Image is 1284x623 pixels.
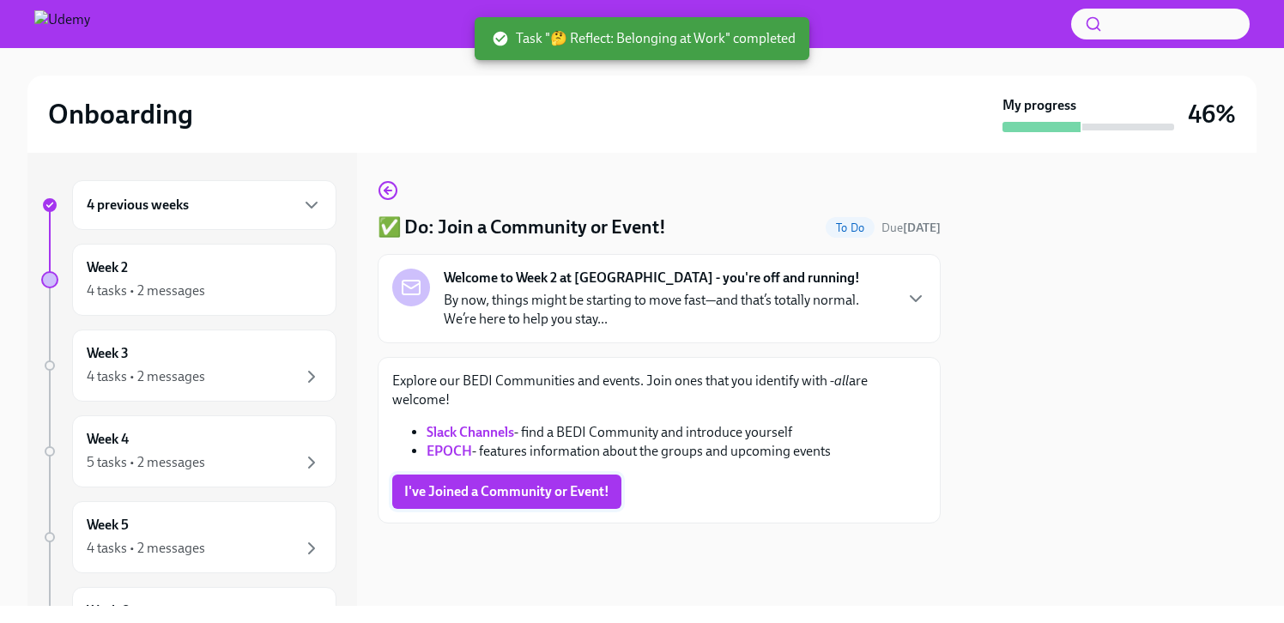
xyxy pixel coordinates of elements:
span: I've Joined a Community or Event! [404,483,609,500]
button: I've Joined a Community or Event! [392,475,621,509]
a: EPOCH [427,443,472,459]
li: - features information about the groups and upcoming events [427,442,926,461]
a: Slack Channels [427,424,514,440]
h6: Week 6 [87,602,129,620]
strong: [DATE] [903,221,941,235]
a: Week 54 tasks • 2 messages [41,501,336,573]
strong: My progress [1002,96,1076,115]
img: Udemy [34,10,90,38]
p: By now, things might be starting to move fast—and that’s totally normal. We’re here to help you s... [444,291,892,329]
h6: 4 previous weeks [87,196,189,215]
h6: Week 5 [87,516,129,535]
h4: ✅ Do: Join a Community or Event! [378,215,666,240]
span: August 23rd, 2025 09:00 [881,220,941,236]
span: Task "🤔 Reflect: Belonging at Work" completed [492,29,796,48]
div: 5 tasks • 2 messages [87,453,205,472]
h6: Week 4 [87,430,129,449]
h3: 46% [1188,99,1236,130]
div: 4 tasks • 2 messages [87,539,205,558]
h2: Onboarding [48,97,193,131]
div: 4 previous weeks [72,180,336,230]
span: Due [881,221,941,235]
span: To Do [826,221,875,234]
h6: Week 2 [87,258,128,277]
a: Week 34 tasks • 2 messages [41,330,336,402]
li: - find a BEDI Community and introduce yourself [427,423,926,442]
em: all [834,372,849,389]
p: Explore our BEDI Communities and events. Join ones that you identify with - are welcome! [392,372,926,409]
div: 4 tasks • 2 messages [87,367,205,386]
a: Week 45 tasks • 2 messages [41,415,336,487]
a: Week 24 tasks • 2 messages [41,244,336,316]
div: 4 tasks • 2 messages [87,281,205,300]
h6: Week 3 [87,344,129,363]
strong: Welcome to Week 2 at [GEOGRAPHIC_DATA] - you're off and running! [444,269,860,287]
